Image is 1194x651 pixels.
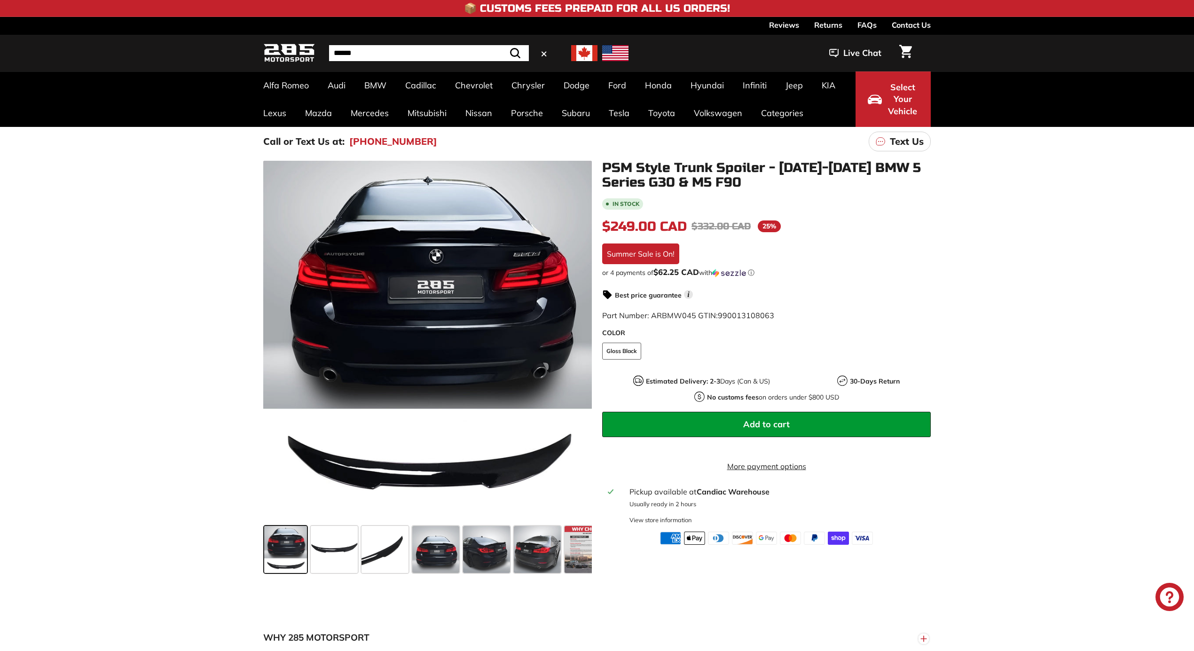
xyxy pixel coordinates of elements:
[681,71,733,99] a: Hyundai
[817,41,894,65] button: Live Chat
[857,17,877,33] a: FAQs
[697,487,770,496] strong: Candiac Warehouse
[707,392,839,402] p: on orders under $800 USD
[502,99,552,127] a: Porsche
[743,419,790,430] span: Add to cart
[732,532,753,545] img: discover
[254,71,318,99] a: Alfa Romeo
[602,161,931,190] h1: PSM Style Trunk Spoiler - [DATE]-[DATE] BMW 5 Series G30 & M5 F90
[396,71,446,99] a: Cadillac
[887,81,919,118] span: Select Your Vehicle
[615,291,682,299] strong: Best price guarantee
[263,134,345,149] p: Call or Text Us at:
[892,17,931,33] a: Contact Us
[776,71,812,99] a: Jeep
[349,134,437,149] a: [PHONE_NUMBER]
[814,17,842,33] a: Returns
[263,42,315,64] img: Logo_285_Motorsport_areodynamics_components
[629,500,925,509] p: Usually ready in 2 hours
[636,71,681,99] a: Honda
[733,71,776,99] a: Infiniti
[254,99,296,127] a: Lexus
[758,220,781,232] span: 25%
[708,532,729,545] img: diners_club
[329,45,529,61] input: Search
[552,99,599,127] a: Subaru
[398,99,456,127] a: Mitsubishi
[602,412,931,437] button: Add to cart
[684,532,705,545] img: apple_pay
[894,37,918,69] a: Cart
[602,268,931,277] div: or 4 payments of with
[502,71,554,99] a: Chrysler
[843,47,881,59] span: Live Chat
[804,532,825,545] img: paypal
[341,99,398,127] a: Mercedes
[653,267,699,277] span: $62.25 CAD
[752,99,813,127] a: Categories
[828,532,849,545] img: shopify_pay
[355,71,396,99] a: BMW
[602,219,687,235] span: $249.00 CAD
[599,71,636,99] a: Ford
[599,99,639,127] a: Tesla
[890,134,924,149] p: Text Us
[602,268,931,277] div: or 4 payments of$62.25 CADwithSezzle Click to learn more about Sezzle
[691,220,751,232] span: $332.00 CAD
[718,311,774,320] span: 990013108063
[769,17,799,33] a: Reviews
[602,328,931,338] label: COLOR
[602,243,679,264] div: Summer Sale is On!
[296,99,341,127] a: Mazda
[684,99,752,127] a: Volkswagen
[812,71,845,99] a: KIA
[456,99,502,127] a: Nissan
[602,311,774,320] span: Part Number: ARBMW045 GTIN:
[602,461,931,472] a: More payment options
[780,532,801,545] img: master
[646,376,770,386] p: Days (Can & US)
[1153,583,1186,613] inbox-online-store-chat: Shopify online store chat
[613,201,639,207] b: In stock
[856,71,931,127] button: Select Your Vehicle
[446,71,502,99] a: Chevrolet
[554,71,599,99] a: Dodge
[712,269,746,277] img: Sezzle
[639,99,684,127] a: Toyota
[464,3,730,14] h4: 📦 Customs Fees Prepaid for All US Orders!
[660,532,681,545] img: american_express
[629,486,925,497] div: Pickup available at
[869,132,931,151] a: Text Us
[629,516,692,525] div: View store information
[318,71,355,99] a: Audi
[684,290,693,299] span: i
[646,377,720,385] strong: Estimated Delivery: 2-3
[850,377,900,385] strong: 30-Days Return
[852,532,873,545] img: visa
[756,532,777,545] img: google_pay
[707,393,759,401] strong: No customs fees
